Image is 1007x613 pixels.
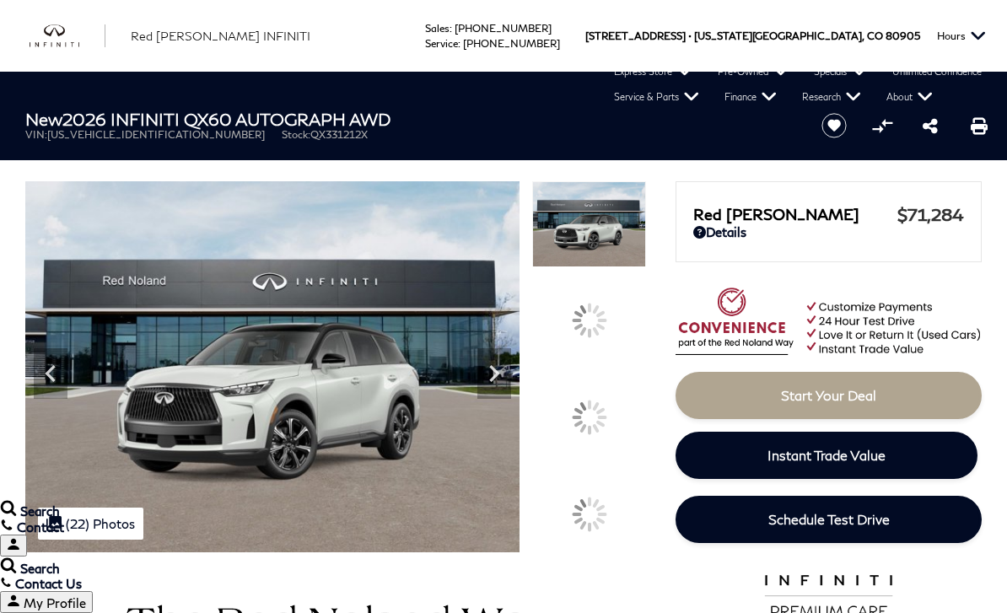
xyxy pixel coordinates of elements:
span: Red [PERSON_NAME] [693,205,897,223]
strong: New [25,109,62,129]
a: Start Your Deal [676,372,982,419]
a: Pre-Owned [705,59,801,84]
nav: Main Navigation [17,59,1007,110]
span: QX331212X [310,128,368,141]
a: Share this New 2026 INFINITI QX60 AUTOGRAPH AWD [923,116,938,136]
a: [PHONE_NUMBER] [455,22,552,35]
img: New 2026 Radiant White/Black Obsidian INFINITI AUTOGRAPH AWD image 1 [25,181,520,552]
span: Red [PERSON_NAME] INFINITI [131,29,310,43]
span: My Profile [24,595,86,610]
h1: 2026 INFINITI QX60 AUTOGRAPH AWD [25,110,793,128]
span: VIN: [25,128,47,141]
span: : [450,22,452,35]
span: Search [20,561,60,576]
a: Express Store [601,59,705,84]
a: Finance [712,84,789,110]
a: Schedule Test Drive [676,496,982,543]
a: Print this New 2026 INFINITI QX60 AUTOGRAPH AWD [971,116,988,136]
span: $71,284 [897,204,964,224]
button: Compare vehicle [870,113,895,138]
a: Unlimited Confidence [880,59,994,84]
a: Specials [801,59,880,84]
a: Research [789,84,874,110]
span: : [458,37,460,50]
button: Save vehicle [816,112,853,139]
img: New 2026 Radiant White/Black Obsidian INFINITI AUTOGRAPH AWD image 1 [532,181,646,267]
span: Instant Trade Value [767,447,886,463]
span: Contact Us [15,576,82,591]
span: Service [425,37,458,50]
span: Start Your Deal [781,387,876,403]
a: Service & Parts [601,84,712,110]
span: Contact [17,519,64,535]
a: [STREET_ADDRESS] • [US_STATE][GEOGRAPHIC_DATA], CO 80905 [585,30,920,42]
img: INFINITI [30,24,105,47]
a: Red [PERSON_NAME] INFINITI [131,27,310,45]
a: Red [PERSON_NAME] $71,284 [693,204,964,224]
span: [US_VEHICLE_IDENTIFICATION_NUMBER] [47,128,265,141]
span: Sales [425,22,450,35]
a: About [874,84,945,110]
span: Search [20,503,60,519]
a: Instant Trade Value [676,432,977,479]
a: [PHONE_NUMBER] [463,37,560,50]
span: Stock: [282,128,310,141]
a: Details [693,224,964,239]
a: infiniti [30,24,105,47]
